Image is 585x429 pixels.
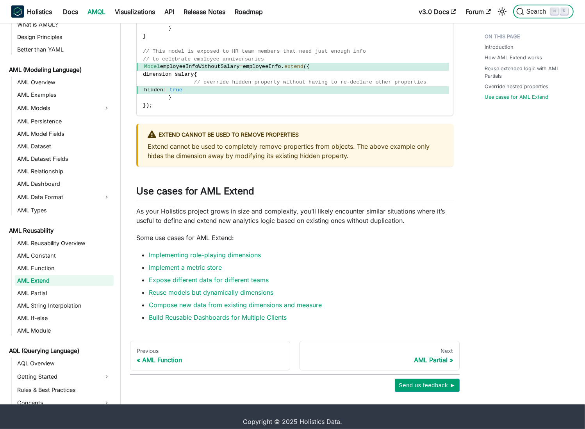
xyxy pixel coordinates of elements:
p: As your Holistics project grows in size and complexity, you’ll likely encounter similar situation... [136,206,453,225]
b: Holistics [27,7,52,16]
button: Expand sidebar category 'Getting Started' [100,370,114,383]
kbd: K [560,8,568,15]
p: Some use cases for AML Extend: [136,233,453,242]
a: AML If-else [15,313,114,324]
kbd: ⌘ [551,8,558,15]
a: AML Reusability [7,225,114,236]
button: Search (Command+K) [513,5,574,19]
a: Expose different data for different teams [149,276,269,284]
a: HolisticsHolistics [11,5,52,18]
a: Implementing role-playing dimensions [149,251,261,259]
span: . [281,64,284,69]
button: Switch between dark and light mode (currently light mode) [496,5,508,18]
a: AML Examples [15,89,114,100]
a: Compose new data from existing dimensions and measure [149,301,322,309]
span: } [168,25,171,31]
div: AML Partial [306,356,453,364]
a: AML Constant [15,250,114,261]
span: // This model is exposed to HR team members that need just enough info [143,48,366,54]
a: Use cases for AML Extend [485,93,548,101]
a: AML Partial [15,288,114,299]
span: hidden [144,87,163,93]
a: Getting Started [15,370,100,383]
a: v3.0 Docs [414,5,461,18]
nav: Docs pages [130,341,460,370]
a: AMQL [83,5,110,18]
a: Release Notes [179,5,230,18]
button: Expand sidebar category 'AML Models' [100,102,114,114]
a: AML Extend [15,275,114,286]
a: AML Types [15,205,114,216]
span: } [143,33,146,39]
span: dimension salary [143,71,194,77]
span: employeeInfo [243,64,281,69]
a: AML Dataset [15,141,114,152]
a: AML Module [15,325,114,336]
img: Holistics [11,5,24,18]
span: Send us feedback ► [399,380,456,390]
a: AML Models [15,102,100,114]
span: : [163,87,166,93]
span: Model [144,64,160,69]
a: Better than YAML [15,44,114,55]
a: What is AMQL? [15,19,114,30]
span: } [143,102,146,108]
h2: Use cases for AML Extend [136,185,453,200]
a: AML (Modeling Language) [7,64,114,75]
span: true [169,87,182,93]
span: employeeInfoWithoutSalary [160,64,240,69]
span: { [307,64,310,69]
a: Forum [461,5,496,18]
a: Override nested properties [485,83,548,90]
span: extend [284,64,303,69]
div: Extend cannot be used to remove properties [148,130,444,140]
a: AQL Overview [15,358,114,369]
span: // to celebrate employee anniversaries [143,56,264,62]
div: Copyright © 2025 Holistics Data. [44,417,541,426]
span: } [168,94,171,100]
a: API [160,5,179,18]
a: AML Overview [15,77,114,88]
span: ; [149,102,152,108]
div: AML Function [137,356,284,364]
span: // override hidden property without having to re-declare other properties [194,79,427,85]
button: Expand sidebar category 'AML Data Format' [100,191,114,203]
a: Design Principles [15,32,114,43]
a: AML Dashboard [15,178,114,189]
a: Reuse models but dynamically dimensions [149,288,273,296]
span: ) [146,102,149,108]
button: Expand sidebar category 'Concepts' [100,397,114,409]
p: Extend cannot be used to completely remove properties from objects. The above example only hides ... [148,142,444,160]
span: = [240,64,243,69]
a: Build Reusable Dashboards for Multiple Clients [149,313,287,321]
a: AML String Interpolation [15,300,114,311]
a: AML Dataset Fields [15,153,114,164]
a: AML Function [15,263,114,274]
span: Search [524,8,551,15]
button: Send us feedback ► [395,379,460,392]
a: AML Reusability Overview [15,238,114,249]
a: AML Model Fields [15,128,114,139]
a: Roadmap [230,5,268,18]
a: AML Persistence [15,116,114,127]
a: Rules & Best Practices [15,384,114,395]
a: AQL (Querying Language) [7,345,114,356]
a: Introduction [485,43,514,51]
div: Next [306,347,453,354]
span: ( [303,64,307,69]
a: Docs [58,5,83,18]
a: Implement a metric store [149,263,222,271]
a: How AML Extend works [485,54,542,61]
a: Reuse extended logic with AML Partials [485,65,573,80]
a: PreviousAML Function [130,341,290,370]
div: Previous [137,347,284,354]
a: Concepts [15,397,100,409]
a: NextAML Partial [300,341,460,370]
a: AML Relationship [15,166,114,177]
span: { [194,71,197,77]
a: AML Data Format [15,191,100,203]
a: Visualizations [110,5,160,18]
